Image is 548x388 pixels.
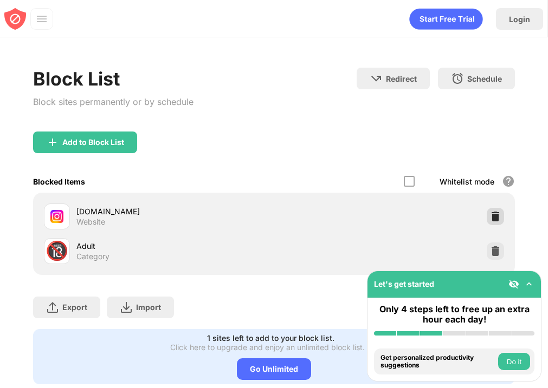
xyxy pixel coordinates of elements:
[440,177,494,186] div: Whitelist mode
[524,279,534,290] img: omni-setup-toggle.svg
[76,240,274,252] div: Adult
[62,302,87,312] div: Export
[207,333,334,343] div: 1 sites left to add to your block list.
[509,15,530,24] div: Login
[50,210,63,223] img: favicons
[374,304,534,325] div: Only 4 steps left to free up an extra hour each day!
[33,68,194,90] div: Block List
[76,252,109,261] div: Category
[498,353,530,370] button: Do it
[76,217,105,227] div: Website
[136,302,161,312] div: Import
[374,279,434,288] div: Let's get started
[62,138,124,147] div: Add to Block List
[33,177,85,186] div: Blocked Items
[508,279,519,290] img: eye-not-visible.svg
[33,94,194,110] div: Block sites permanently or by schedule
[76,206,274,217] div: [DOMAIN_NAME]
[409,8,483,30] div: animation
[4,8,26,30] img: blocksite-icon-red.svg
[46,240,68,262] div: 🔞
[237,358,311,380] div: Go Unlimited
[467,74,502,83] div: Schedule
[386,74,417,83] div: Redirect
[170,343,365,352] div: Click here to upgrade and enjoy an unlimited block list.
[381,354,495,370] div: Get personalized productivity suggestions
